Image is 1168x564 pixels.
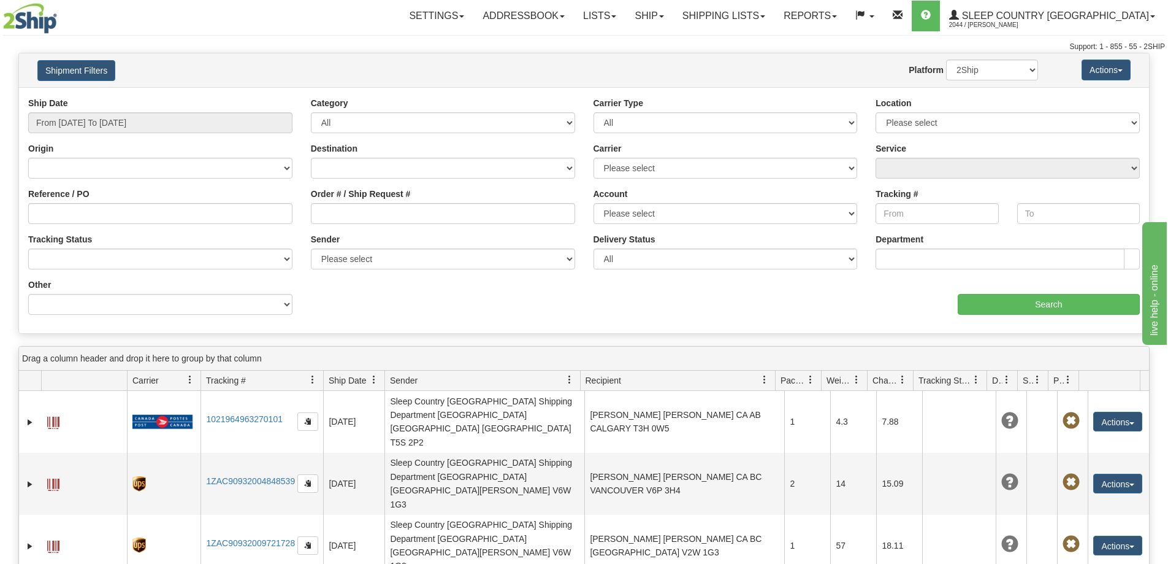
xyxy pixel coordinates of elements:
[206,414,283,424] a: 1021964963270101
[1058,369,1078,390] a: Pickup Status filter column settings
[959,10,1149,21] span: Sleep Country [GEOGRAPHIC_DATA]
[876,233,923,245] label: Department
[846,369,867,390] a: Weight filter column settings
[996,369,1017,390] a: Delivery Status filter column settings
[784,391,830,453] td: 1
[384,391,584,453] td: Sleep Country [GEOGRAPHIC_DATA] Shipping Department [GEOGRAPHIC_DATA] [GEOGRAPHIC_DATA] [GEOGRAPH...
[37,60,115,81] button: Shipment Filters
[594,142,622,155] label: Carrier
[800,369,821,390] a: Packages filter column settings
[1082,60,1131,80] button: Actions
[47,535,59,555] a: Label
[625,1,673,31] a: Ship
[311,233,340,245] label: Sender
[132,476,145,492] img: 8 - UPS
[892,369,913,390] a: Charge filter column settings
[1001,474,1018,491] span: Unknown
[872,374,898,387] span: Charge
[297,474,318,493] button: Copy to clipboard
[3,42,1165,52] div: Support: 1 - 855 - 55 - 2SHIP
[47,411,59,431] a: Label
[473,1,574,31] a: Addressbook
[364,369,384,390] a: Ship Date filter column settings
[876,203,998,224] input: From
[1063,536,1080,553] span: Pickup Not Assigned
[180,369,200,390] a: Carrier filter column settings
[302,369,323,390] a: Tracking # filter column settings
[574,1,625,31] a: Lists
[28,233,92,245] label: Tracking Status
[958,294,1140,315] input: Search
[594,97,643,109] label: Carrier Type
[594,233,655,245] label: Delivery Status
[24,416,36,428] a: Expand
[992,374,1002,387] span: Delivery Status
[132,538,145,553] img: 8 - UPS
[966,369,987,390] a: Tracking Status filter column settings
[774,1,846,31] a: Reports
[3,3,57,34] img: logo2044.jpg
[28,142,53,155] label: Origin
[754,369,775,390] a: Recipient filter column settings
[876,453,922,515] td: 15.09
[1001,412,1018,430] span: Unknown
[584,391,784,453] td: [PERSON_NAME] [PERSON_NAME] CA AB CALGARY T3H 0W5
[311,97,348,109] label: Category
[584,453,784,515] td: [PERSON_NAME] [PERSON_NAME] CA BC VANCOUVER V6P 3H4
[876,188,918,200] label: Tracking #
[19,347,1149,371] div: grid grouping header
[909,64,944,76] label: Platform
[28,97,68,109] label: Ship Date
[1053,374,1064,387] span: Pickup Status
[940,1,1164,31] a: Sleep Country [GEOGRAPHIC_DATA] 2044 / [PERSON_NAME]
[400,1,473,31] a: Settings
[297,412,318,431] button: Copy to clipboard
[47,473,59,493] a: Label
[826,374,852,387] span: Weight
[329,374,366,387] span: Ship Date
[24,478,36,490] a: Expand
[594,188,628,200] label: Account
[1027,369,1048,390] a: Shipment Issues filter column settings
[132,414,193,430] img: 20 - Canada Post
[1001,536,1018,553] span: Unknown
[132,374,159,387] span: Carrier
[830,391,876,453] td: 4.3
[206,374,246,387] span: Tracking #
[390,374,418,387] span: Sender
[876,97,911,109] label: Location
[323,391,384,453] td: [DATE]
[384,453,584,515] td: Sleep Country [GEOGRAPHIC_DATA] Shipping Department [GEOGRAPHIC_DATA] [GEOGRAPHIC_DATA][PERSON_NA...
[949,19,1041,31] span: 2044 / [PERSON_NAME]
[781,374,806,387] span: Packages
[1093,412,1142,431] button: Actions
[1140,219,1167,344] iframe: chat widget
[876,391,922,453] td: 7.88
[1093,474,1142,493] button: Actions
[830,453,876,515] td: 14
[24,540,36,552] a: Expand
[1017,203,1140,224] input: To
[586,374,621,387] span: Recipient
[28,188,90,200] label: Reference / PO
[1063,474,1080,491] span: Pickup Not Assigned
[673,1,774,31] a: Shipping lists
[311,188,411,200] label: Order # / Ship Request #
[297,536,318,555] button: Copy to clipboard
[206,538,295,548] a: 1ZAC90932009721728
[1023,374,1033,387] span: Shipment Issues
[876,142,906,155] label: Service
[784,453,830,515] td: 2
[1093,536,1142,555] button: Actions
[206,476,295,486] a: 1ZAC90932004848539
[323,453,384,515] td: [DATE]
[311,142,357,155] label: Destination
[1063,412,1080,430] span: Pickup Not Assigned
[28,279,51,291] label: Other
[918,374,972,387] span: Tracking Status
[559,369,580,390] a: Sender filter column settings
[9,7,113,22] div: live help - online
